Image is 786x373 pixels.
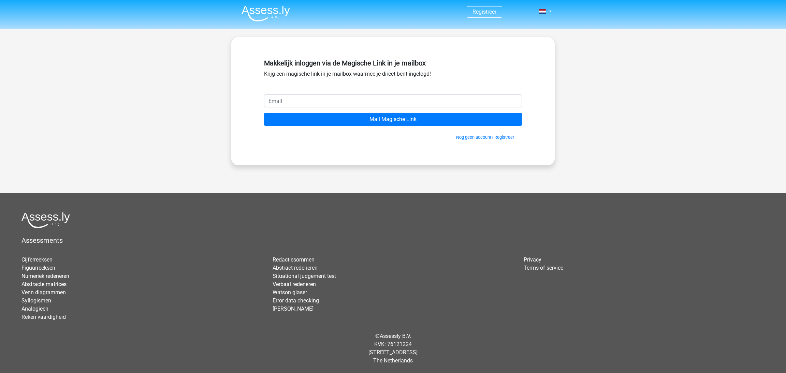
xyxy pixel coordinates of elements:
[21,265,55,271] a: Figuurreeksen
[21,281,67,287] a: Abstracte matrices
[273,289,307,296] a: Watson glaser
[273,265,318,271] a: Abstract redeneren
[273,273,336,279] a: Situational judgement test
[21,305,48,312] a: Analogieen
[524,265,563,271] a: Terms of service
[472,9,496,15] a: Registreer
[524,256,541,263] a: Privacy
[273,256,315,263] a: Redactiesommen
[21,212,70,228] img: Assessly logo
[21,314,66,320] a: Reken vaardigheid
[273,297,319,304] a: Error data checking
[380,333,411,339] a: Assessly B.V.
[242,5,290,21] img: Assessly
[21,256,53,263] a: Cijferreeksen
[273,281,316,287] a: Verbaal redeneren
[21,236,765,244] h5: Assessments
[264,59,522,67] h5: Makkelijk inloggen via de Magische Link in je mailbox
[264,113,522,126] input: Mail Magische Link
[21,289,66,296] a: Venn diagrammen
[21,297,51,304] a: Syllogismen
[264,56,522,94] div: Krijg een magische link in je mailbox waarmee je direct bent ingelogd!
[264,94,522,107] input: Email
[16,327,770,370] div: © KVK: 76121224 [STREET_ADDRESS] The Netherlands
[273,305,314,312] a: [PERSON_NAME]
[21,273,69,279] a: Numeriek redeneren
[456,135,514,140] a: Nog geen account? Registreer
